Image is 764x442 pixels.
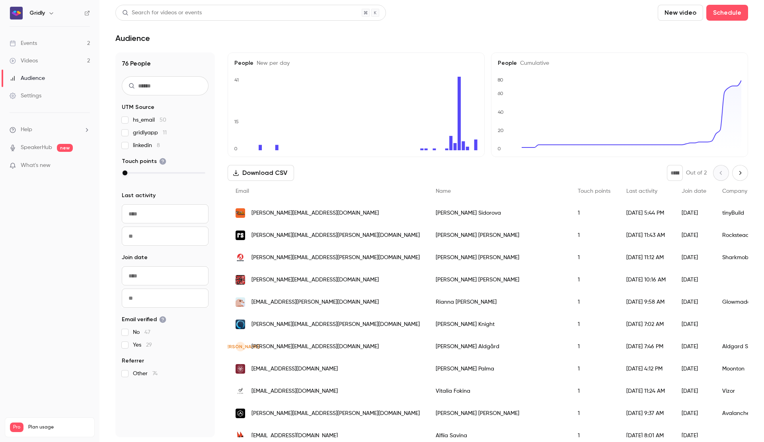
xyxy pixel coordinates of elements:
div: Audience [10,74,45,82]
img: glowmade.com [236,297,245,307]
span: What's new [21,161,51,170]
div: [DATE] 10:16 AM [618,269,674,291]
button: Schedule [706,5,748,21]
img: rocksteadyltd.com [236,231,245,240]
span: 8 [157,143,160,148]
div: 1 [570,269,618,291]
input: To [122,227,209,246]
div: [DATE] [674,224,714,246]
div: 1 [570,402,618,425]
div: [DATE] 7:46 PM [618,335,674,358]
div: 1 [570,291,618,313]
h5: People [234,59,478,67]
span: [EMAIL_ADDRESS][DOMAIN_NAME] [251,432,338,440]
div: [DATE] [674,313,714,335]
span: [PERSON_NAME][EMAIL_ADDRESS][PERSON_NAME][DOMAIN_NAME] [251,320,420,329]
span: [PERSON_NAME][EMAIL_ADDRESS][PERSON_NAME][DOMAIN_NAME] [251,231,420,240]
div: 1 [570,335,618,358]
span: [PERSON_NAME][EMAIL_ADDRESS][DOMAIN_NAME] [251,276,379,284]
h1: Audience [115,33,150,43]
div: v 4.0.25 [22,13,39,19]
div: Domain: [DOMAIN_NAME] [21,21,88,27]
div: [DATE] 4:12 PM [618,358,674,380]
span: Touch points [578,188,610,194]
button: Download CSV [228,165,294,181]
div: [DATE] [674,246,714,269]
div: 1 [570,224,618,246]
span: Last activity [122,192,156,200]
div: Search for videos or events [122,9,202,17]
img: website_grey.svg [13,21,19,27]
div: 1 [570,358,618,380]
div: [DATE] 11:43 AM [618,224,674,246]
div: [DATE] 9:58 AM [618,291,674,313]
span: Cumulative [517,60,549,66]
div: [DATE] [674,269,714,291]
span: New per day [253,60,290,66]
span: Email [236,188,249,194]
div: max [123,171,127,175]
span: 74 [152,371,158,376]
span: [EMAIL_ADDRESS][PERSON_NAME][DOMAIN_NAME] [251,298,379,306]
text: 0 [497,146,501,151]
span: [PERSON_NAME][EMAIL_ADDRESS][DOMAIN_NAME] [251,343,379,351]
li: help-dropdown-opener [10,126,90,134]
div: [DATE] [674,380,714,402]
span: [PERSON_NAME][EMAIL_ADDRESS][DOMAIN_NAME] [251,209,379,217]
div: [DATE] 11:12 AM [618,246,674,269]
div: [DATE] [674,202,714,224]
span: 47 [144,330,150,335]
h5: People [498,59,741,67]
span: [PERSON_NAME][EMAIL_ADDRESS][PERSON_NAME][DOMAIN_NAME] [251,409,420,418]
div: Keywords by Traffic [88,47,134,52]
div: [DATE] [674,402,714,425]
text: 41 [234,77,239,83]
span: Plan usage [28,424,90,430]
span: gridlyapp [133,129,167,137]
div: [DATE] 9:37 AM [618,402,674,425]
div: Rianna [PERSON_NAME] [428,291,570,313]
div: [DATE] 7:02 AM [618,313,674,335]
img: riyogames.com [236,320,245,329]
span: 29 [146,342,152,348]
span: [PERSON_NAME] [222,343,259,350]
span: Yes [133,341,152,349]
img: coffeestain.se [236,275,245,285]
img: logo_orange.svg [13,13,19,19]
div: Vitalia Fokina [428,380,570,402]
div: [DATE] [674,291,714,313]
span: Last activity [626,188,657,194]
text: 15 [234,119,239,124]
div: [PERSON_NAME] Sidorova [428,202,570,224]
span: No [133,328,150,336]
span: [EMAIL_ADDRESS][DOMAIN_NAME] [251,387,338,395]
div: [PERSON_NAME] [PERSON_NAME] [428,246,570,269]
span: Touch points [122,157,166,165]
img: Gridly [10,7,23,19]
span: Referrer [122,357,144,365]
div: [DATE] [674,335,714,358]
h6: Gridly [29,9,45,17]
button: Next page [732,165,748,181]
div: [PERSON_NAME] Palma [428,358,570,380]
span: Email verified [122,316,166,324]
span: UTM Source [122,103,154,111]
img: tinybuild.com [236,208,245,218]
text: 80 [497,77,503,83]
text: 60 [497,91,503,96]
input: From [122,204,209,223]
img: studenti.uniroma1.it [236,364,245,374]
div: [DATE] 5:44 PM [618,202,674,224]
span: 50 [160,117,166,123]
div: [PERSON_NAME] [PERSON_NAME] [428,402,570,425]
span: hs_email [133,116,166,124]
div: Settings [10,92,41,100]
span: linkedin [133,142,160,149]
div: 1 [570,380,618,402]
img: tab_domain_overview_orange.svg [21,46,28,52]
img: tab_keywords_by_traffic_grey.svg [79,46,86,52]
span: Other [133,370,158,378]
text: 20 [498,128,504,133]
div: [DATE] 11:24 AM [618,380,674,402]
div: [DATE] [674,358,714,380]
